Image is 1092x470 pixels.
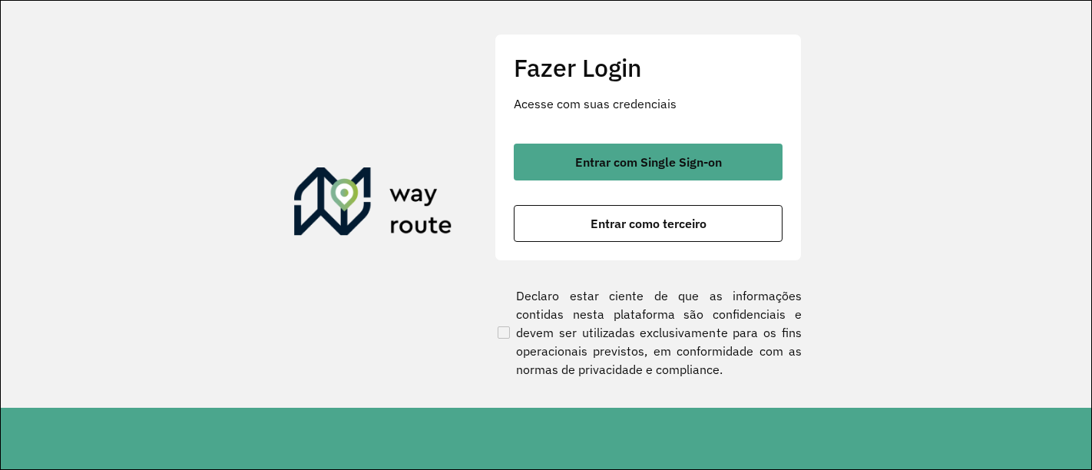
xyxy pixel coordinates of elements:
h2: Fazer Login [514,53,783,82]
button: button [514,144,783,180]
span: Entrar com Single Sign-on [575,156,722,168]
label: Declaro estar ciente de que as informações contidas nesta plataforma são confidenciais e devem se... [495,286,802,379]
span: Entrar como terceiro [591,217,706,230]
img: Roteirizador AmbevTech [294,167,452,241]
button: button [514,205,783,242]
p: Acesse com suas credenciais [514,94,783,113]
